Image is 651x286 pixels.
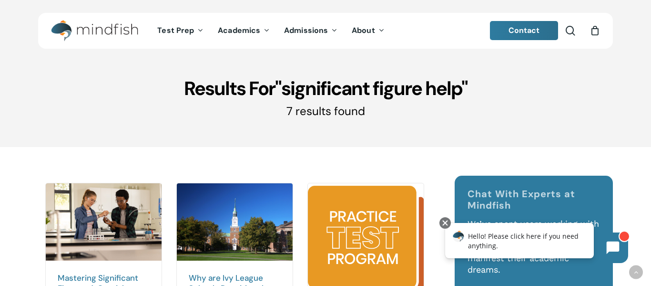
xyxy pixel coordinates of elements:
a: Test Prep [150,27,211,35]
span: "significant figure help" [275,76,468,101]
span: Admissions [284,25,328,35]
span: Academics [218,25,260,35]
img: Baker berry,Library,,Dartmouth,College,In,Early,Fall,,Hanover,,Nh,,Usa [177,183,293,261]
span: Test Prep [157,25,194,35]
span: About [352,25,375,35]
span: 7 results found [286,104,365,118]
a: Cart [590,25,600,36]
a: Academics [211,27,277,35]
a: About [345,27,392,35]
iframe: Chatbot [435,215,638,273]
h4: Chat With Experts at Mindfish [468,188,600,211]
header: Main Menu [38,13,613,49]
nav: Main Menu [150,13,391,49]
a: Contact [490,21,559,40]
span: Contact [509,25,540,35]
h1: Results For [38,76,613,100]
a: Admissions [277,27,345,35]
